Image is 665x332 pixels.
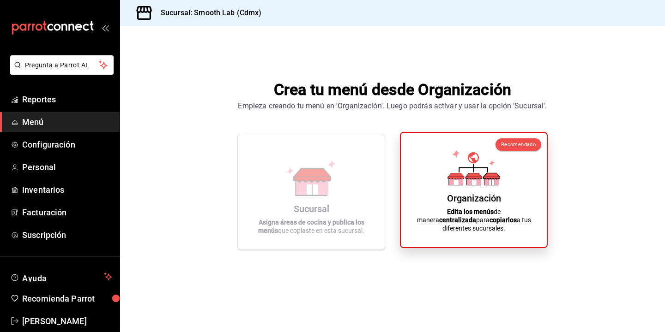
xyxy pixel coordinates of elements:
strong: centralizada [439,216,476,224]
span: Ayuda [22,271,100,282]
strong: Asigna áreas de cocina y publica los menús [258,219,364,234]
strong: Edita los menús [447,208,494,215]
button: Pregunta a Parrot AI [10,55,114,75]
span: Facturación [22,206,112,219]
div: Sucursal [294,203,329,214]
span: Inventarios [22,184,112,196]
p: que copiaste en esta sucursal. [249,218,374,235]
a: Pregunta a Parrot AI [6,67,114,77]
strong: copiarlos [490,216,517,224]
div: Organización [447,193,501,204]
span: Recomienda Parrot [22,292,112,305]
span: [PERSON_NAME] [22,315,112,327]
span: Recomendado [501,142,536,148]
button: open_drawer_menu [102,24,109,31]
span: Menú [22,116,112,128]
span: Pregunta a Parrot AI [25,60,99,70]
span: Reportes [22,93,112,106]
div: Empieza creando tu menú en 'Organización'. Luego podrás activar y usar la opción 'Sucursal'. [238,101,547,112]
p: de manera para a tus diferentes sucursales. [412,207,536,232]
h3: Sucursal: Smooth Lab (Cdmx) [153,7,262,18]
h1: Crea tu menú desde Organización [238,78,547,101]
span: Suscripción [22,229,112,241]
span: Configuración [22,138,112,151]
span: Personal [22,161,112,173]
